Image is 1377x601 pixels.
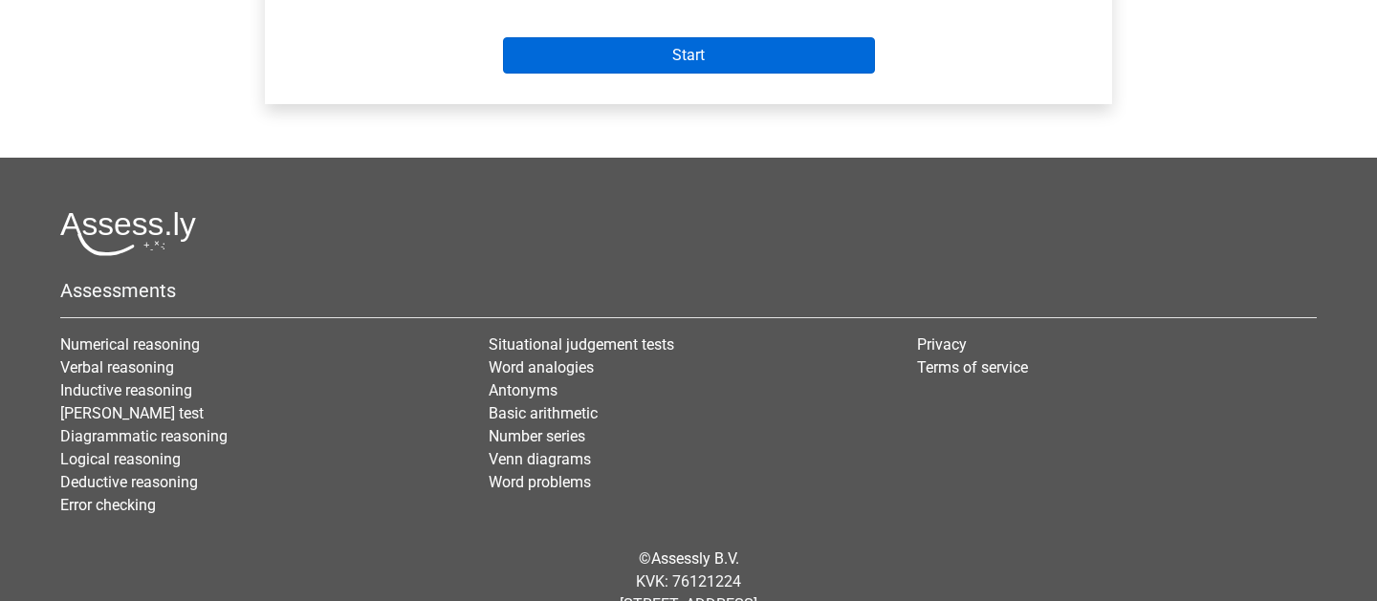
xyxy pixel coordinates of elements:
a: Terms of service [917,358,1028,376]
a: Assessly B.V. [651,549,739,568]
a: Basic arithmetic [489,404,598,422]
a: Situational judgement tests [489,335,674,354]
a: Numerical reasoning [60,335,200,354]
a: Number series [489,427,585,445]
a: Logical reasoning [60,450,181,468]
a: Inductive reasoning [60,381,192,399]
a: Venn diagrams [489,450,591,468]
h5: Assessments [60,279,1317,302]
a: Privacy [917,335,967,354]
input: Start [503,37,875,74]
a: Antonyms [489,381,557,399]
a: [PERSON_NAME] test [60,404,204,422]
a: Word analogies [489,358,594,376]
a: Deductive reasoning [60,473,198,491]
a: Verbal reasoning [60,358,174,376]
a: Word problems [489,473,591,491]
a: Error checking [60,496,156,514]
a: Diagrammatic reasoning [60,427,228,445]
img: Assessly logo [60,211,196,256]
